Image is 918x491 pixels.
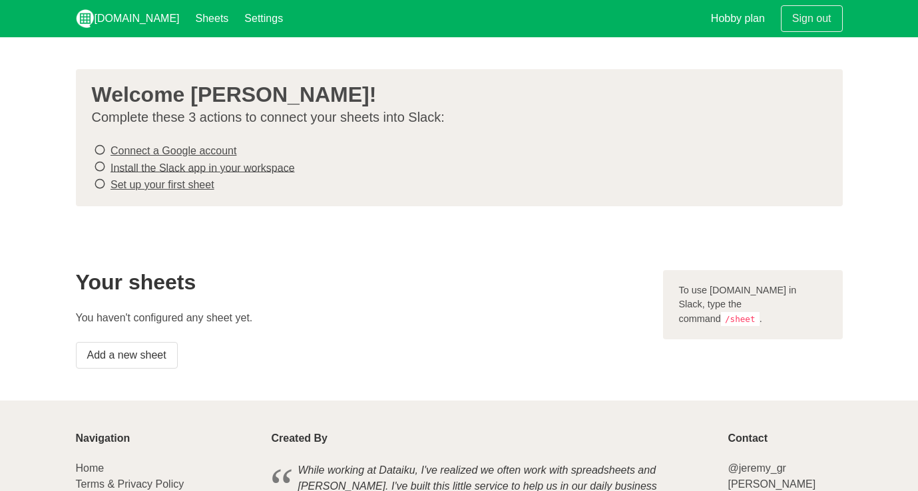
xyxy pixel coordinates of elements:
a: Set up your first sheet [111,179,214,190]
a: Sign out [781,5,843,32]
p: Navigation [76,432,256,444]
a: Add a new sheet [76,342,178,369]
img: logo_v2_white.png [76,9,95,28]
div: To use [DOMAIN_NAME] in Slack, type the command . [663,270,843,340]
a: Install the Slack app in your workspace [111,162,295,173]
h2: Your sheets [76,270,647,294]
h3: Welcome [PERSON_NAME]! [92,82,816,106]
a: Terms & Privacy Policy [76,478,184,490]
a: Home [76,462,105,474]
a: Connect a Google account [111,145,236,156]
p: Contact [728,432,842,444]
p: Created By [272,432,712,444]
p: You haven't configured any sheet yet. [76,310,647,326]
code: /sheet [721,312,760,326]
a: @jeremy_gr [728,462,786,474]
p: Complete these 3 actions to connect your sheets into Slack: [92,109,816,126]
